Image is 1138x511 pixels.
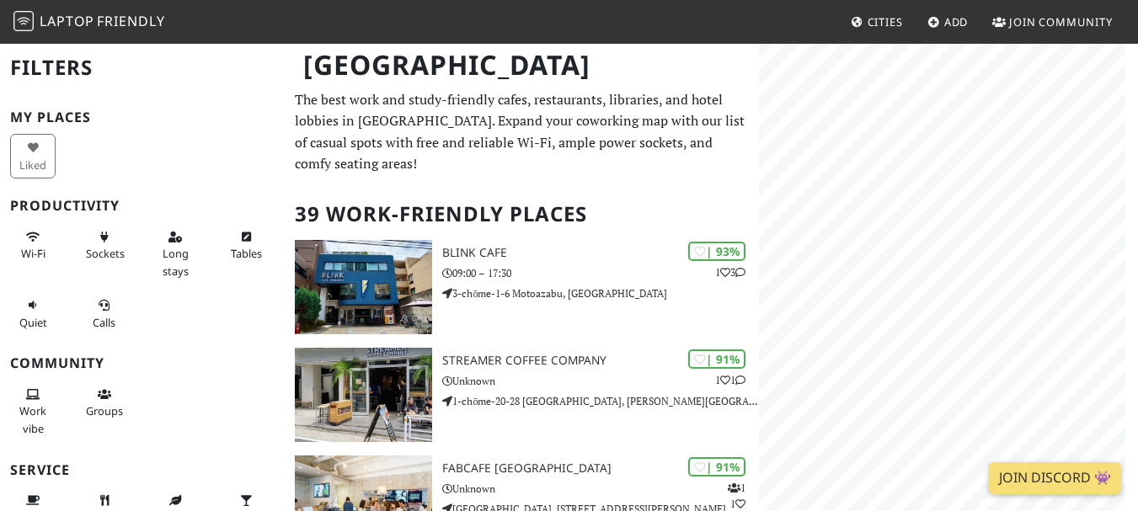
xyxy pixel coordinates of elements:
[688,349,745,369] div: | 91%
[81,291,126,336] button: Calls
[19,403,46,435] span: People working
[10,462,275,478] h3: Service
[688,457,745,476] div: | 91%
[921,7,975,37] a: Add
[989,462,1121,494] a: Join Discord 👾
[442,393,758,409] p: 1-chōme-20-28 [GEOGRAPHIC_DATA], [PERSON_NAME][GEOGRAPHIC_DATA]
[442,373,758,389] p: Unknown
[19,315,47,330] span: Quiet
[290,42,756,88] h1: [GEOGRAPHIC_DATA]
[295,89,749,175] p: The best work and study-friendly cafes, restaurants, libraries, and hotel lobbies in [GEOGRAPHIC_...
[285,240,759,334] a: BLINK Cafe | 93% 13 BLINK Cafe 09:00 – 17:30 3-chōme-1-6 Motoazabu, [GEOGRAPHIC_DATA]
[10,223,56,268] button: Wi-Fi
[97,12,164,30] span: Friendly
[295,348,433,442] img: Streamer Coffee Company
[81,223,126,268] button: Sockets
[86,246,125,261] span: Power sockets
[13,8,165,37] a: LaptopFriendly LaptopFriendly
[10,109,275,125] h3: My Places
[13,11,34,31] img: LaptopFriendly
[688,242,745,261] div: | 93%
[86,403,123,418] span: Group tables
[986,7,1119,37] a: Join Community
[223,223,269,268] button: Tables
[442,265,758,281] p: 09:00 – 17:30
[285,348,759,442] a: Streamer Coffee Company | 91% 11 Streamer Coffee Company Unknown 1-chōme-20-28 [GEOGRAPHIC_DATA],...
[442,285,758,301] p: 3-chōme-1-6 Motoazabu, [GEOGRAPHIC_DATA]
[944,14,969,29] span: Add
[40,12,94,30] span: Laptop
[868,14,903,29] span: Cities
[295,189,749,240] h2: 39 Work-Friendly Places
[715,372,745,388] p: 1 1
[442,354,758,368] h3: Streamer Coffee Company
[442,246,758,260] h3: BLINK Cafe
[442,481,758,497] p: Unknown
[10,381,56,442] button: Work vibe
[844,7,910,37] a: Cities
[10,198,275,214] h3: Productivity
[715,264,745,280] p: 1 3
[10,355,275,371] h3: Community
[1009,14,1113,29] span: Join Community
[163,246,189,278] span: Long stays
[81,381,126,425] button: Groups
[231,246,262,261] span: Work-friendly tables
[442,461,758,476] h3: FabCafe [GEOGRAPHIC_DATA]
[10,42,275,93] h2: Filters
[93,315,115,330] span: Video/audio calls
[295,240,433,334] img: BLINK Cafe
[21,246,45,261] span: Stable Wi-Fi
[152,223,198,285] button: Long stays
[10,291,56,336] button: Quiet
